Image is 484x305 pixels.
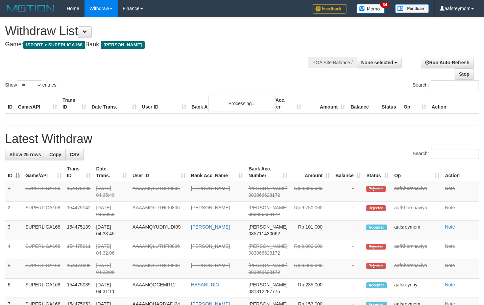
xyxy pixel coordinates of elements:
td: [DATE] 04:33:45 [93,221,130,240]
select: Showentries [17,80,42,90]
span: Copy 081312287775 to clipboard [248,289,280,294]
span: Rejected [366,205,385,211]
a: Note [445,243,455,249]
a: [PERSON_NAME] [191,224,230,230]
td: aafKhornnaviya [391,202,442,221]
h4: Game: Bank: [5,41,316,48]
img: panduan.png [395,4,429,13]
a: [PERSON_NAME] [191,243,230,249]
td: Rp 9,000,000 [290,240,333,259]
label: Show entries [5,80,56,90]
td: aafKhornnaviya [391,259,442,279]
h1: Withdraw List [5,24,316,38]
td: AAAAMQLUTHFI0806 [130,240,188,259]
td: 6 [5,279,23,298]
td: Rp 9,000,000 [290,259,333,279]
td: 2 [5,202,23,221]
a: Note [445,186,455,191]
th: Status: activate to sort column ascending [364,163,391,182]
span: Copy [49,152,61,157]
td: Rp 235,000 [290,279,333,298]
span: [PERSON_NAME] [248,263,287,268]
span: [PERSON_NAME] [248,243,287,249]
td: - [333,182,364,202]
span: Accepted [366,282,387,288]
span: [PERSON_NAME] [101,41,144,49]
td: aafKhornnaviya [391,240,442,259]
img: MOTION_logo.png [5,3,56,14]
div: Processing... [208,95,276,112]
td: Rp 9,000,000 [290,182,333,202]
a: [PERSON_NAME] [191,205,230,210]
span: Show 25 rows [9,152,41,157]
span: [PERSON_NAME] [248,186,287,191]
td: AAAAMQLUTHFI0806 [130,202,188,221]
div: PGA Site Balance / [308,57,357,68]
td: - [333,221,364,240]
a: Stop [455,68,474,80]
td: [DATE] 04:31:11 [93,279,130,298]
a: Note [445,282,455,287]
span: Rejected [366,186,385,192]
span: Copy 083866628172 to clipboard [248,192,280,198]
span: Copy 085711430062 to clipboard [248,231,280,236]
td: AAAAMQLUTHFI0806 [130,182,188,202]
input: Search: [431,149,479,159]
img: Feedback.jpg [313,4,346,14]
th: ID [5,94,15,113]
th: Action [442,163,479,182]
td: Rp 9,750,000 [290,202,333,221]
th: Amount: activate to sort column ascending [290,163,333,182]
span: Accepted [366,225,387,230]
td: [DATE] 04:35:49 [93,182,130,202]
td: - [333,202,364,221]
a: HASANUDIN [191,282,219,287]
th: Op: activate to sort column ascending [391,163,442,182]
a: [PERSON_NAME] [191,263,230,268]
th: Game/API [15,94,60,113]
td: 154474999 [64,259,94,279]
a: Note [445,224,455,230]
th: Bank Acc. Number: activate to sort column ascending [246,163,290,182]
td: 5 [5,259,23,279]
span: [PERSON_NAME] [248,205,287,210]
td: - [333,259,364,279]
span: Rejected [366,244,385,250]
span: Copy 083866628172 to clipboard [248,269,280,275]
td: 1 [5,182,23,202]
td: [DATE] 04:32:06 [93,259,130,279]
th: Balance: activate to sort column ascending [333,163,364,182]
span: CSV [70,152,79,157]
td: 154475039 [64,279,94,298]
a: Note [445,205,455,210]
td: Rp 101,000 [290,221,333,240]
th: Amount [304,94,348,113]
a: Note [445,263,455,268]
th: Trans ID: activate to sort column ascending [64,163,94,182]
td: SUPERLIGA168 [23,240,64,259]
th: Date Trans.: activate to sort column ascending [93,163,130,182]
span: [PERSON_NAME] [248,282,287,287]
h1: Latest Withdraw [5,132,479,146]
td: SUPERLIGA168 [23,182,64,202]
td: [DATE] 04:33:59 [93,202,130,221]
th: Bank Acc. Number [260,94,304,113]
span: ISPORT > SUPERLIGA168 [23,41,85,49]
td: SUPERLIGA168 [23,202,64,221]
th: ID: activate to sort column descending [5,163,23,182]
span: Copy 083866628172 to clipboard [248,212,280,217]
td: AAAAMQLUTHFI0806 [130,259,188,279]
th: Balance [348,94,379,113]
button: None selected [357,57,402,68]
span: None selected [361,60,393,65]
td: [DATE] 04:32:06 [93,240,130,259]
th: User ID: activate to sort column ascending [130,163,188,182]
td: SUPERLIGA168 [23,221,64,240]
td: 154475139 [64,221,94,240]
th: User ID [139,94,189,113]
span: Rejected [366,263,385,269]
th: Op [401,94,429,113]
th: Bank Acc. Name: activate to sort column ascending [188,163,246,182]
th: Action [429,94,479,113]
td: - [333,279,364,298]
